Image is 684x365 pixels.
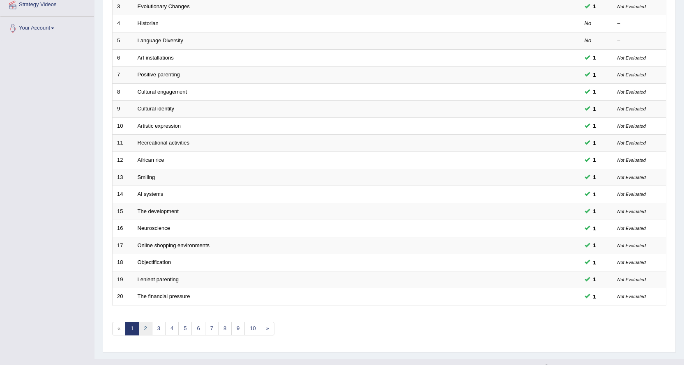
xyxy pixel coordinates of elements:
div: – [617,37,662,45]
a: Positive parenting [138,71,180,78]
a: 4 [165,322,179,335]
small: Not Evaluated [617,175,646,180]
span: « [112,322,126,335]
a: 1 [125,322,139,335]
td: 8 [113,83,133,101]
a: 10 [244,322,261,335]
a: Your Account [0,17,94,37]
a: Art installations [138,55,174,61]
small: Not Evaluated [617,158,646,163]
span: You cannot take this question anymore [590,105,599,113]
span: You cannot take this question anymore [590,139,599,147]
a: 7 [205,322,219,335]
a: 5 [178,322,192,335]
small: Not Evaluated [617,72,646,77]
span: You cannot take this question anymore [590,292,599,301]
a: 9 [231,322,245,335]
a: Recreational activities [138,140,189,146]
td: 13 [113,169,133,186]
span: You cannot take this question anymore [590,2,599,11]
td: 15 [113,203,133,220]
small: Not Evaluated [617,192,646,197]
small: Not Evaluated [617,4,646,9]
small: Not Evaluated [617,90,646,94]
td: 12 [113,152,133,169]
td: 9 [113,101,133,118]
a: Evolutionary Changes [138,3,190,9]
em: No [585,20,592,26]
span: You cannot take this question anymore [590,53,599,62]
a: Artistic expression [138,123,181,129]
a: Al systems [138,191,164,197]
div: – [617,20,662,28]
td: 18 [113,254,133,271]
td: 20 [113,288,133,305]
a: Smiling [138,174,155,180]
a: The development [138,208,179,214]
a: 3 [152,322,166,335]
a: 8 [218,322,232,335]
span: You cannot take this question anymore [590,258,599,267]
a: Online shopping environments [138,242,210,248]
td: 14 [113,186,133,203]
em: No [585,37,592,44]
small: Not Evaluated [617,277,646,282]
td: 11 [113,135,133,152]
small: Not Evaluated [617,106,646,111]
td: 17 [113,237,133,254]
span: You cannot take this question anymore [590,87,599,96]
small: Not Evaluated [617,260,646,265]
a: » [261,322,274,335]
td: 16 [113,220,133,237]
small: Not Evaluated [617,140,646,145]
span: You cannot take this question anymore [590,122,599,130]
td: 10 [113,117,133,135]
span: You cannot take this question anymore [590,190,599,199]
small: Not Evaluated [617,294,646,299]
a: 2 [138,322,152,335]
span: You cannot take this question anymore [590,241,599,250]
span: You cannot take this question anymore [590,275,599,284]
small: Not Evaluated [617,124,646,129]
a: Neuroscience [138,225,170,231]
span: You cannot take this question anymore [590,207,599,216]
a: Language Diversity [138,37,183,44]
span: You cannot take this question anymore [590,156,599,164]
td: 7 [113,67,133,84]
span: You cannot take this question anymore [590,224,599,233]
a: The financial pressure [138,293,190,299]
a: 6 [191,322,205,335]
td: 6 [113,49,133,67]
td: 19 [113,271,133,288]
td: 4 [113,15,133,32]
a: Historian [138,20,159,26]
span: You cannot take this question anymore [590,71,599,79]
a: Cultural identity [138,106,175,112]
a: Cultural engagement [138,89,187,95]
small: Not Evaluated [617,243,646,248]
small: Not Evaluated [617,55,646,60]
td: 5 [113,32,133,50]
a: African rice [138,157,164,163]
small: Not Evaluated [617,209,646,214]
small: Not Evaluated [617,226,646,231]
span: You cannot take this question anymore [590,173,599,181]
a: Objectification [138,259,171,265]
a: Lenient parenting [138,276,179,282]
